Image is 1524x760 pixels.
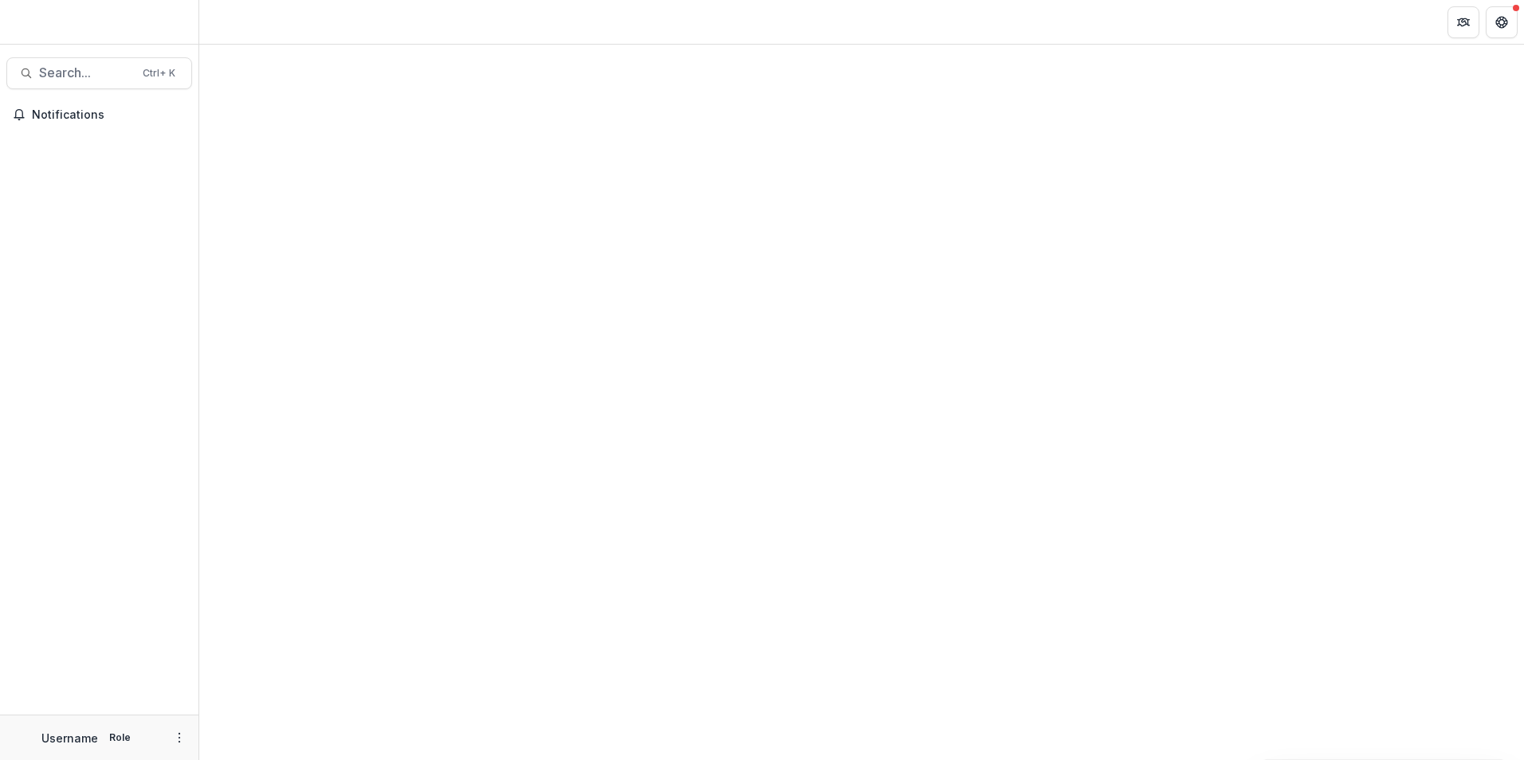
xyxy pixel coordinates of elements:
button: Get Help [1486,6,1518,38]
div: Ctrl + K [139,65,179,82]
p: Username [41,730,98,746]
p: Role [104,731,136,745]
span: Notifications [32,108,186,122]
button: More [170,728,189,747]
span: Search... [39,65,133,80]
nav: breadcrumb [206,10,273,33]
button: Search... [6,57,192,89]
button: Partners [1447,6,1479,38]
button: Notifications [6,102,192,127]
